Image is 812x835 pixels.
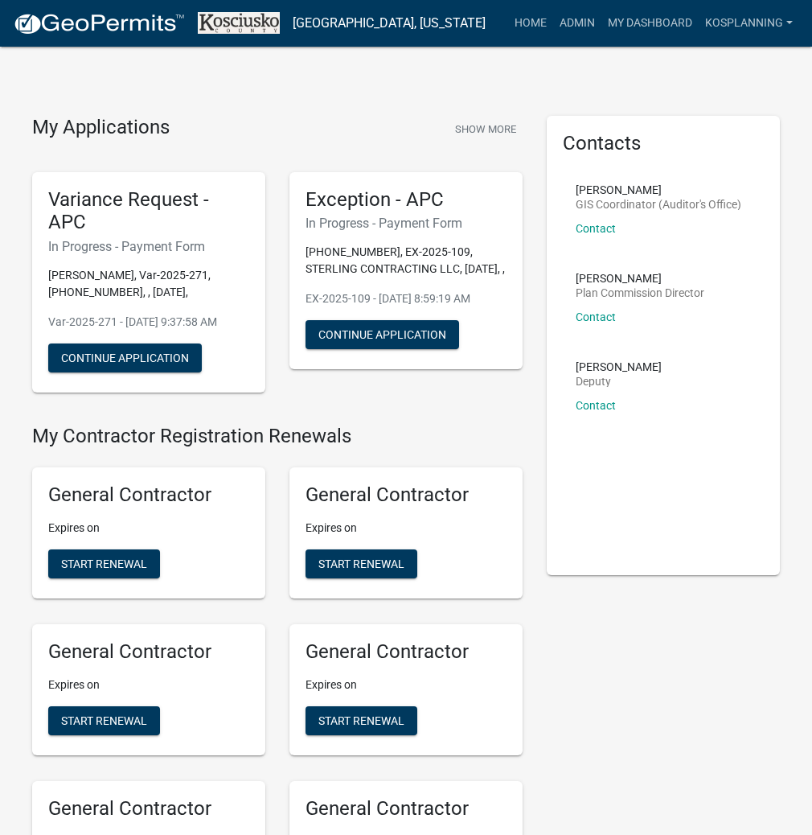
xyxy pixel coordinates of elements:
h5: Contacts [563,132,764,155]
img: Kosciusko County, Indiana [198,12,280,34]
h5: Exception - APC [306,188,506,212]
span: Start Renewal [61,557,147,570]
span: Start Renewal [318,714,404,726]
a: Home [508,8,553,39]
p: Var-2025-271 - [DATE] 9:37:58 AM [48,314,249,331]
p: Deputy [576,376,662,387]
p: GIS Coordinator (Auditor's Office) [576,199,741,210]
a: Contact [576,311,616,323]
p: [PERSON_NAME] [576,273,704,284]
h5: General Contractor [48,483,249,507]
button: Start Renewal [306,549,417,578]
span: Start Renewal [318,557,404,570]
p: Expires on [48,520,249,537]
a: My Dashboard [601,8,699,39]
h5: General Contractor [306,483,506,507]
button: Start Renewal [48,549,160,578]
h5: General Contractor [306,797,506,821]
p: [PERSON_NAME] [576,361,662,372]
span: Start Renewal [61,714,147,726]
h4: My Contractor Registration Renewals [32,425,523,448]
p: [PERSON_NAME] [576,184,741,195]
a: Contact [576,222,616,235]
p: Expires on [306,520,506,537]
h5: General Contractor [306,640,506,664]
h5: Variance Request - APC [48,188,249,235]
p: Expires on [306,677,506,693]
h5: General Contractor [48,640,249,664]
button: Start Renewal [306,706,417,735]
h6: In Progress - Payment Form [48,239,249,254]
h6: In Progress - Payment Form [306,216,506,231]
a: [GEOGRAPHIC_DATA], [US_STATE] [293,10,486,37]
h5: General Contractor [48,797,249,821]
p: EX-2025-109 - [DATE] 8:59:19 AM [306,290,506,307]
h4: My Applications [32,116,170,140]
a: Contact [576,399,616,412]
a: kosplanning [699,8,799,39]
button: Continue Application [306,320,459,349]
p: Expires on [48,677,249,693]
a: Admin [553,8,601,39]
button: Continue Application [48,343,202,372]
p: [PHONE_NUMBER], EX-2025-109, STERLING CONTRACTING LLC, [DATE], , [306,244,506,278]
p: Plan Commission Director [576,287,704,298]
p: [PERSON_NAME], Var-2025-271, [PHONE_NUMBER], , [DATE], [48,267,249,301]
button: Start Renewal [48,706,160,735]
button: Show More [449,116,523,142]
